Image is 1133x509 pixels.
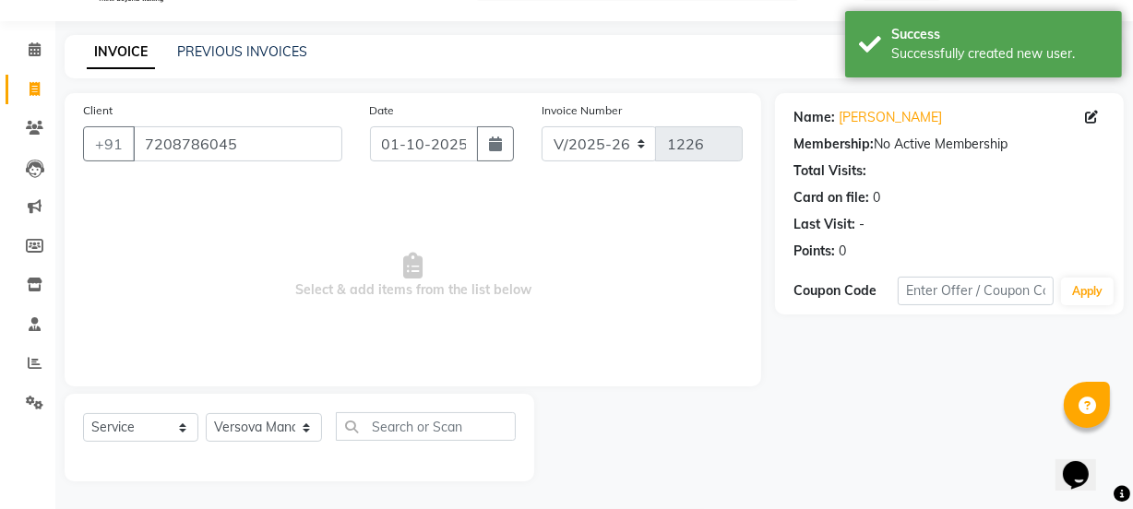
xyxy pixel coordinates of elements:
div: 0 [839,242,846,261]
a: PREVIOUS INVOICES [177,43,307,60]
span: Select & add items from the list below [83,183,743,368]
input: Search by Name/Mobile/Email/Code [133,126,342,161]
label: Invoice Number [542,102,622,119]
label: Date [370,102,395,119]
div: Success [891,25,1108,44]
div: Total Visits: [793,161,866,181]
div: Name: [793,108,835,127]
div: - [859,215,865,234]
a: INVOICE [87,36,155,69]
div: Points: [793,242,835,261]
input: Search or Scan [336,412,515,441]
label: Client [83,102,113,119]
a: [PERSON_NAME] [839,108,942,127]
div: Coupon Code [793,281,898,301]
div: Last Visit: [793,215,855,234]
div: 0 [873,188,880,207]
button: Apply [1061,278,1114,305]
div: Successfully created new user. [891,44,1108,64]
input: Enter Offer / Coupon Code [898,277,1054,305]
iframe: chat widget [1055,435,1115,491]
div: Card on file: [793,188,869,207]
div: No Active Membership [793,135,1105,154]
div: Membership: [793,135,874,154]
button: +91 [83,126,135,161]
